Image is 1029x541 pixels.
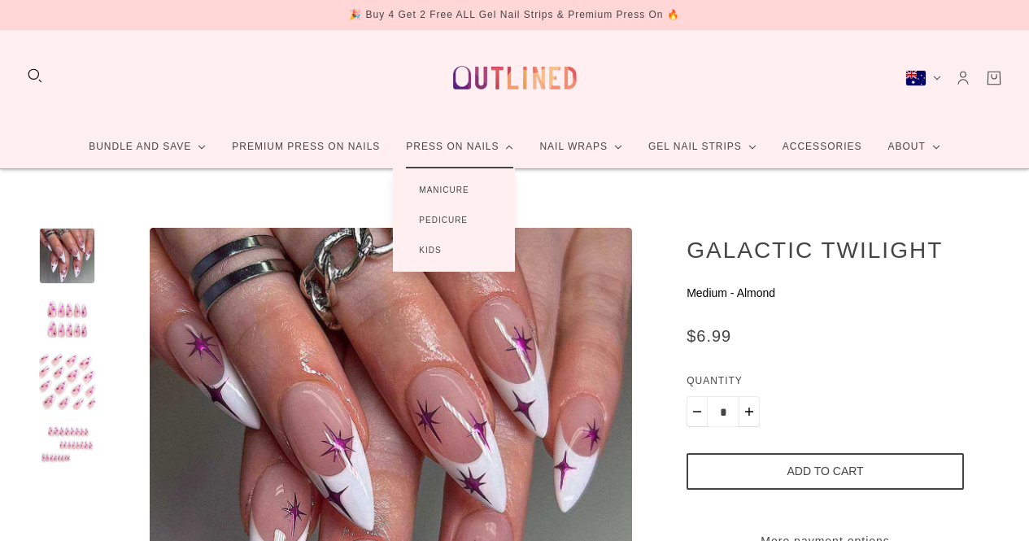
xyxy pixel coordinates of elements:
button: Search [26,67,44,85]
a: Press On Nails [393,125,526,168]
label: Quantity [687,373,964,396]
a: Kids [393,235,467,265]
a: Nail Wraps [526,125,635,168]
span: $6.99 [687,327,731,345]
div: 🎉 Buy 4 Get 2 Free ALL Gel Nail Strips & Premium Press On 🔥 [349,7,680,24]
a: Manicure [393,175,495,205]
button: Minus [687,396,708,427]
a: Premium Press On Nails [219,125,393,168]
button: Plus [739,396,760,427]
button: Australia [905,70,941,86]
button: Add to cart [687,453,964,490]
a: About [874,125,953,168]
a: Cart [985,69,1003,87]
a: Accessories [770,125,875,168]
a: Pedicure [393,205,494,235]
a: Bundle and Save [76,125,219,168]
h1: Galactic Twilight [687,236,964,264]
a: Account [954,69,972,87]
a: Gel Nail Strips [635,125,770,168]
a: Outlined [443,43,586,112]
p: Medium - Almond [687,285,964,302]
